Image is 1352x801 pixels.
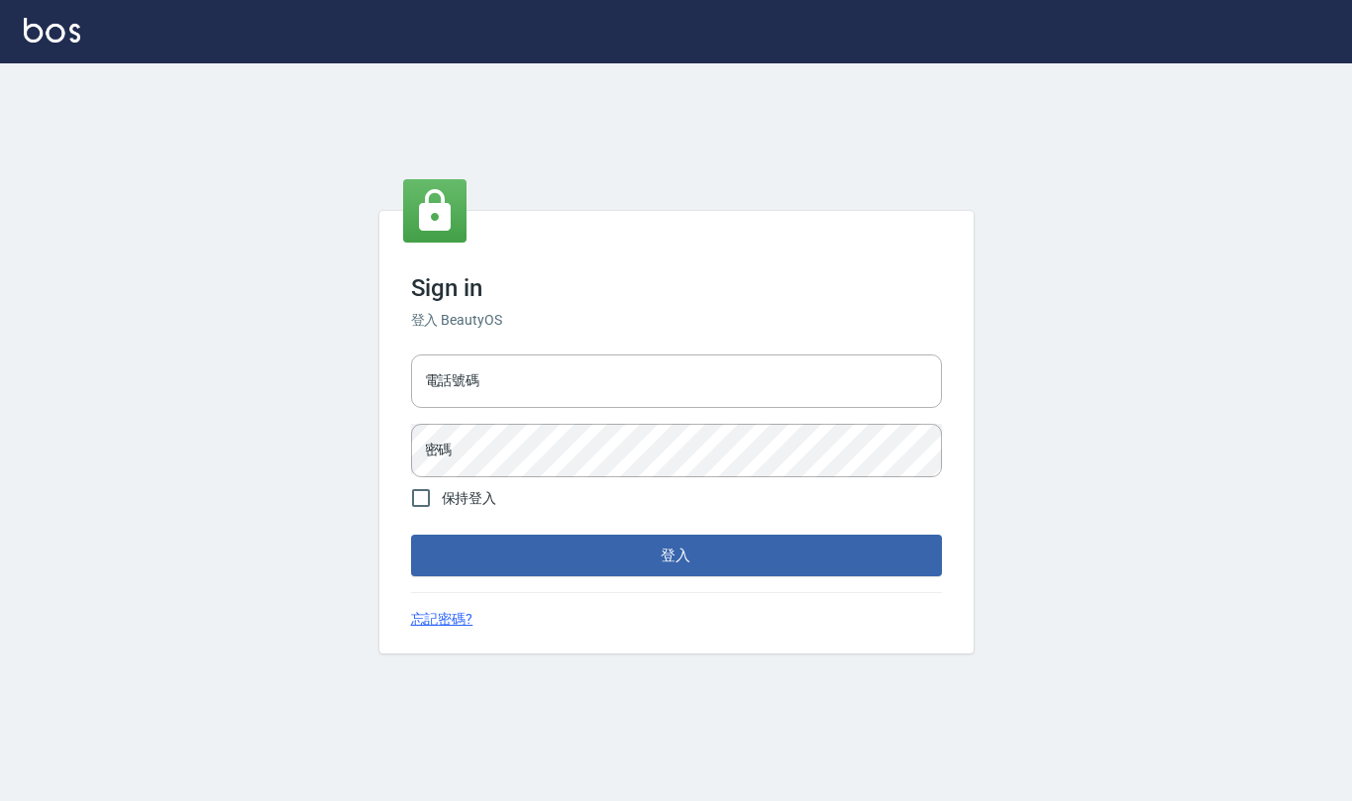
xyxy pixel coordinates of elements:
[411,274,942,302] h3: Sign in
[411,310,942,331] h6: 登入 BeautyOS
[411,535,942,576] button: 登入
[442,488,497,509] span: 保持登入
[24,18,80,43] img: Logo
[411,609,473,630] a: 忘記密碼?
